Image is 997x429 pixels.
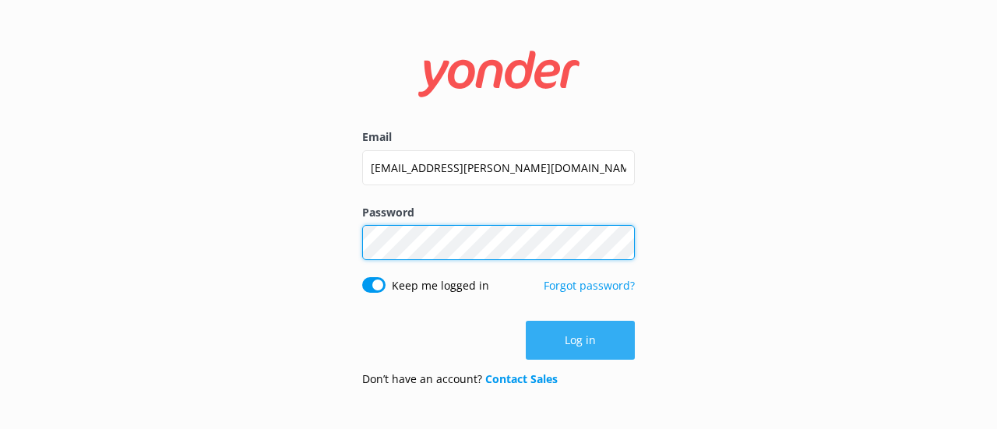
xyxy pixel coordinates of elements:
p: Don’t have an account? [362,371,558,388]
label: Keep me logged in [392,277,489,294]
label: Password [362,204,635,221]
label: Email [362,128,635,146]
input: user@emailaddress.com [362,150,635,185]
a: Contact Sales [485,371,558,386]
button: Show password [604,227,635,258]
a: Forgot password? [544,278,635,293]
button: Log in [526,321,635,360]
